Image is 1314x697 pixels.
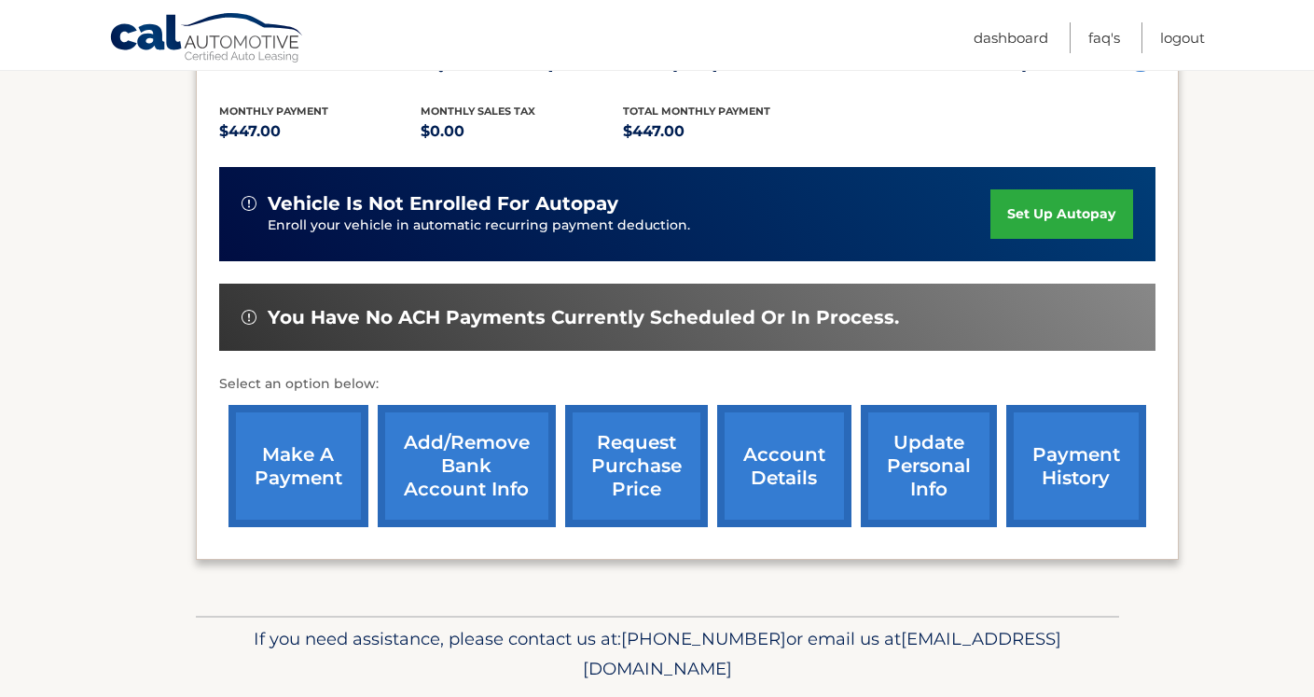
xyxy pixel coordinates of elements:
a: Dashboard [974,22,1048,53]
img: alert-white.svg [242,196,256,211]
span: [EMAIL_ADDRESS][DOMAIN_NAME] [583,628,1061,679]
a: account details [717,405,851,527]
a: update personal info [861,405,997,527]
p: Select an option below: [219,373,1155,396]
span: You have no ACH payments currently scheduled or in process. [268,306,899,329]
a: Logout [1160,22,1205,53]
p: $0.00 [421,118,623,145]
a: Add/Remove bank account info [378,405,556,527]
span: Monthly sales Tax [421,105,535,118]
p: Enroll your vehicle in automatic recurring payment deduction. [268,216,991,236]
a: FAQ's [1088,22,1120,53]
span: vehicle is not enrolled for autopay [268,192,618,216]
a: make a payment [228,405,368,527]
a: request purchase price [565,405,708,527]
a: Cal Automotive [109,12,305,66]
p: $447.00 [219,118,422,145]
img: alert-white.svg [242,310,256,325]
a: payment history [1006,405,1146,527]
p: If you need assistance, please contact us at: or email us at [208,624,1107,684]
a: set up autopay [990,189,1132,239]
span: [PHONE_NUMBER] [621,628,786,649]
span: Total Monthly Payment [623,105,770,118]
span: Monthly Payment [219,105,328,118]
p: $447.00 [623,118,825,145]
